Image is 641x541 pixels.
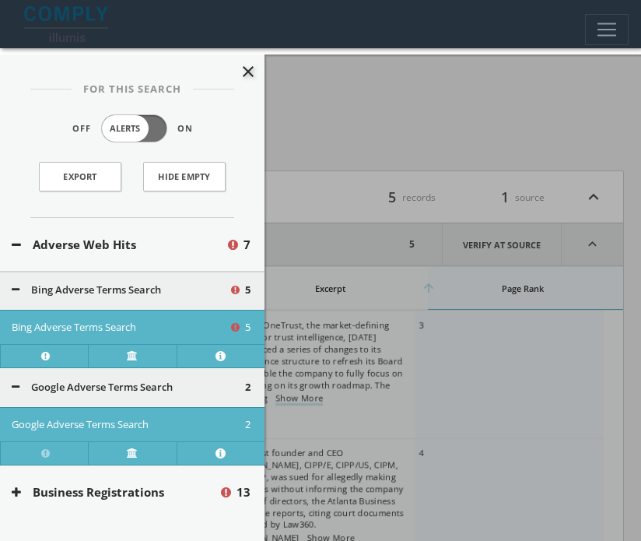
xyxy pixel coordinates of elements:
[24,6,111,42] img: illumis
[245,320,250,335] span: 5
[245,283,250,298] span: 5
[72,82,193,97] span: For This Search
[88,344,176,367] a: Verify at source
[12,283,229,298] button: Bing Adverse Terms Search
[143,162,226,191] button: Hide Empty
[12,417,245,433] button: Google Adverse Terms Search
[245,380,250,395] span: 2
[12,320,229,335] button: Bing Adverse Terms Search
[243,236,250,254] span: 7
[585,14,629,45] button: Toggle navigation
[12,236,226,254] button: Adverse Web Hits
[177,122,193,135] span: On
[12,483,219,501] button: Business Registrations
[88,441,176,465] a: Verify at source
[72,122,91,135] span: Off
[12,380,245,395] button: Google Adverse Terms Search
[236,483,250,501] span: 13
[39,162,121,191] a: Export
[245,417,250,433] span: 2
[239,62,257,81] i: close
